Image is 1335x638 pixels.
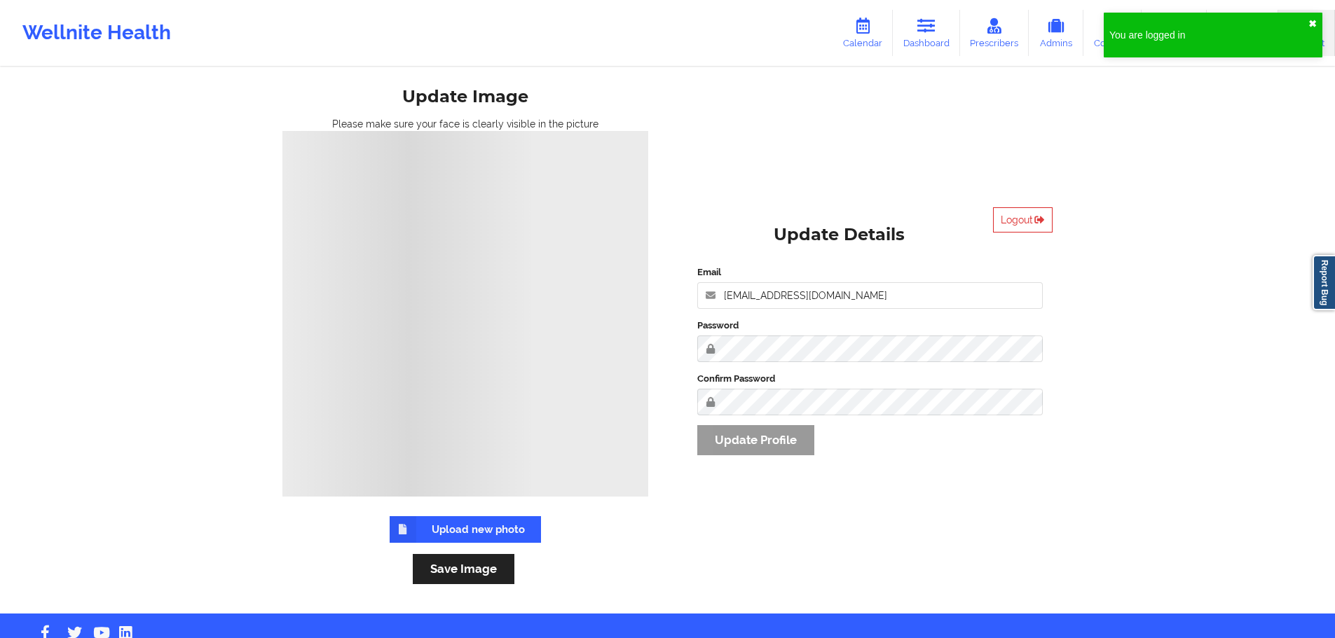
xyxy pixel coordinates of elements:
[1029,10,1083,56] a: Admins
[697,265,1043,279] label: Email
[833,10,893,56] a: Calendar
[993,207,1053,233] button: Logout
[697,319,1043,333] label: Password
[1109,28,1308,42] div: You are logged in
[697,282,1043,309] input: Email address
[960,10,1029,56] a: Prescribers
[893,10,960,56] a: Dashboard
[1083,10,1142,56] a: Coaches
[413,554,514,584] button: Save Image
[402,86,528,108] div: Update Image
[282,117,648,131] div: Please make sure your face is clearly visible in the picture
[774,224,905,246] div: Update Details
[390,516,541,543] label: Upload new photo
[697,372,1043,386] label: Confirm Password
[1308,18,1317,29] button: close
[1313,255,1335,310] a: Report Bug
